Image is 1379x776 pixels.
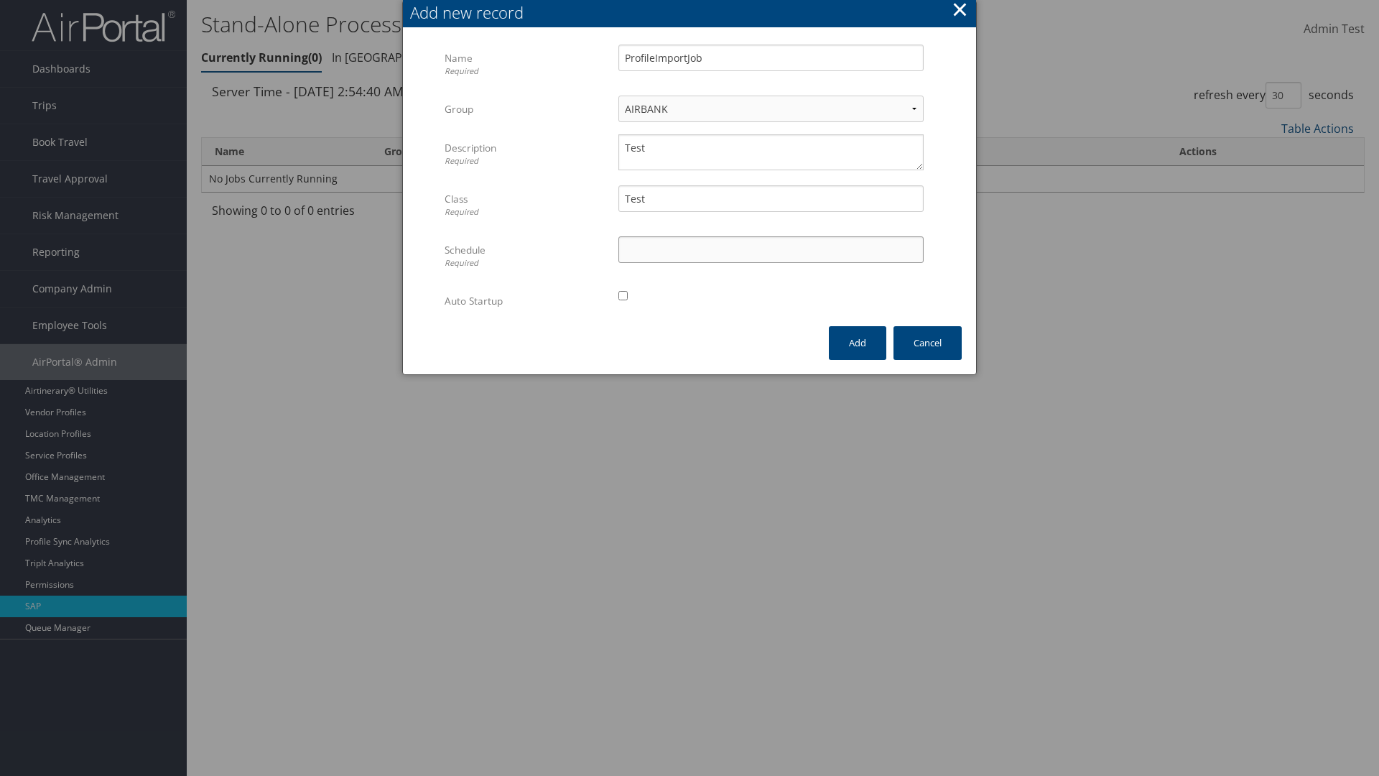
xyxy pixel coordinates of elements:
[445,155,608,167] div: Required
[410,1,976,24] div: Add new record
[445,96,608,123] label: Group
[829,326,886,360] button: Add
[445,185,608,225] label: Class
[445,65,608,78] div: Required
[445,257,608,269] div: Required
[445,134,608,174] label: Description
[445,45,608,84] label: Name
[445,236,608,276] label: Schedule
[445,206,608,218] div: Required
[445,287,608,315] label: Auto Startup
[893,326,962,360] button: Cancel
